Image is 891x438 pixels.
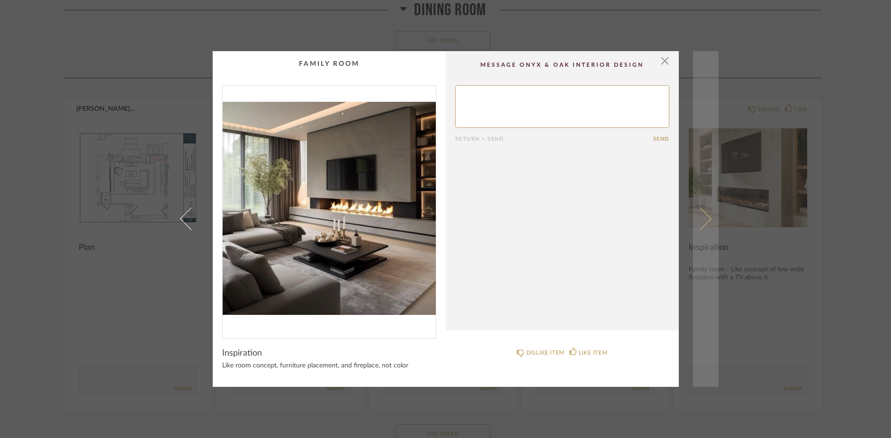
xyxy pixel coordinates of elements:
button: Send [653,136,669,142]
button: Close [656,51,675,70]
div: DISLIKE ITEM [526,348,565,358]
span: Inspiration [222,348,262,358]
div: LIKE ITEM [579,348,607,358]
img: 84fa899f-e6b1-4527-9c26-43c51e83a152_1000x1000.jpg [223,86,436,331]
div: Return = Send [455,136,653,142]
div: Like room concept, furniture placement, and fireplace, not color [222,362,436,370]
div: 0 [223,86,436,331]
